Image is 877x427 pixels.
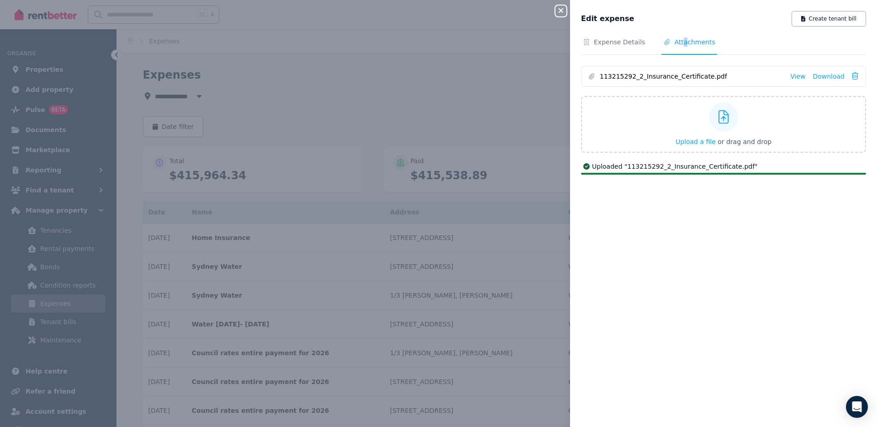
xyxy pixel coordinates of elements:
[846,396,868,418] div: Open Intercom Messenger
[718,138,771,145] span: or drag and drop
[676,138,716,145] span: Upload a file
[790,72,805,81] a: View
[676,137,771,146] button: Upload a file or drag and drop
[581,13,634,24] span: Edit expense
[600,72,783,81] span: 113215292_2_Insurance_Certificate.pdf
[792,11,866,27] button: Create tenant bill
[594,37,645,47] span: Expense Details
[581,162,866,171] div: Uploaded " 113215292_2_Insurance_Certificate.pdf "
[813,72,845,81] a: Download
[674,37,715,47] span: Attachments
[581,37,866,55] nav: Tabs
